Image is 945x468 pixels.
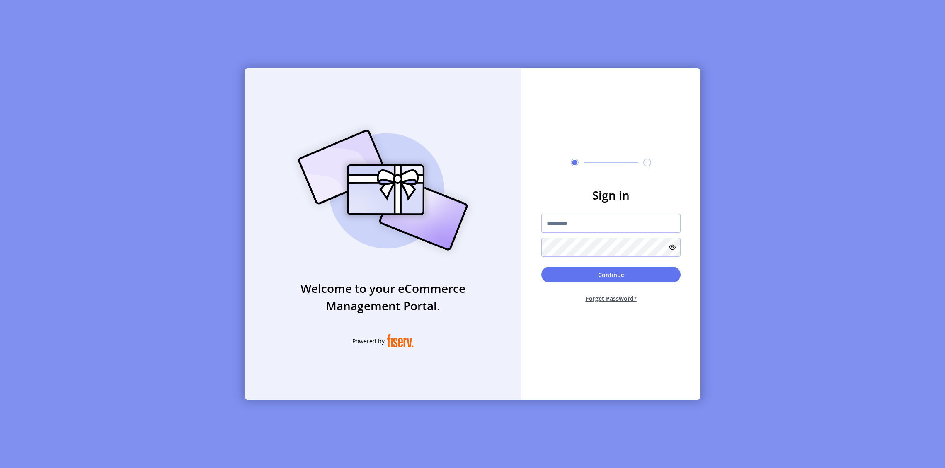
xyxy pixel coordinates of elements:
button: Forget Password? [541,287,681,309]
button: Continue [541,267,681,282]
img: card_Illustration.svg [286,121,480,260]
h3: Welcome to your eCommerce Management Portal. [245,280,521,314]
h3: Sign in [541,186,681,204]
span: Powered by [352,337,385,345]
